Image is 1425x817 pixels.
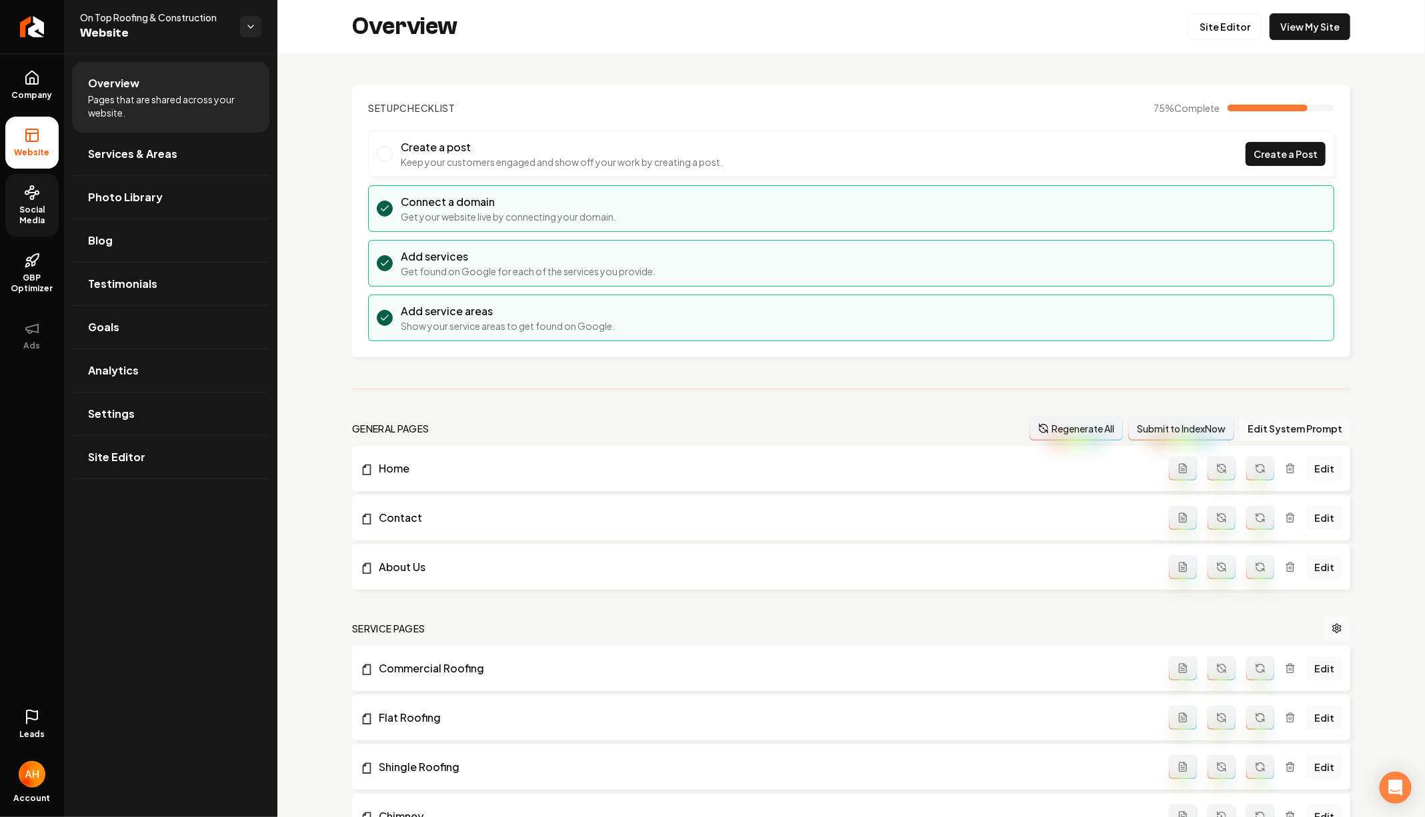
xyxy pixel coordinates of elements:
[1169,755,1197,779] button: Add admin page prompt
[360,559,1169,575] a: About Us
[360,660,1169,676] a: Commercial Roofing
[5,273,59,294] span: GBP Optimizer
[401,265,655,278] p: Get found on Google for each of the services you provide.
[80,24,229,43] span: Website
[360,710,1169,726] a: Flat Roofing
[7,90,58,101] span: Company
[88,146,177,162] span: Services & Areas
[88,406,135,422] span: Settings
[72,306,269,349] a: Goals
[360,460,1169,476] a: Home
[14,793,51,804] span: Account
[1169,456,1197,480] button: Add admin page prompt
[1380,772,1412,804] div: Open Intercom Messenger
[5,205,59,226] span: Social Media
[1306,656,1342,680] a: Edit
[80,11,229,24] span: On Top Roofing & Construction
[20,16,45,37] img: Rebolt Logo
[352,422,429,435] h2: general pages
[368,102,400,114] span: Setup
[1169,706,1197,730] button: Add admin page prompt
[1254,147,1318,161] span: Create a Post
[88,363,139,379] span: Analytics
[1128,416,1234,440] button: Submit to IndexNow
[1169,656,1197,680] button: Add admin page prompt
[401,249,655,265] h3: Add services
[1306,755,1342,779] a: Edit
[1188,13,1262,40] a: Site Editor
[1169,555,1197,579] button: Add admin page prompt
[1154,101,1220,115] span: 75 %
[352,622,425,635] h2: Service Pages
[72,393,269,435] a: Settings
[1270,13,1350,40] a: View My Site
[1306,456,1342,480] a: Edit
[5,310,59,362] button: Ads
[1174,102,1220,114] span: Complete
[88,233,113,249] span: Blog
[5,242,59,305] a: GBP Optimizer
[72,263,269,305] a: Testimonials
[1306,555,1342,579] a: Edit
[368,101,455,115] h2: Checklist
[72,219,269,262] a: Blog
[9,147,55,158] span: Website
[88,276,157,292] span: Testimonials
[72,176,269,219] a: Photo Library
[401,155,723,169] p: Keep your customers engaged and show off your work by creating a post.
[401,210,616,223] p: Get your website live by connecting your domain.
[1169,506,1197,530] button: Add admin page prompt
[401,194,616,210] h3: Connect a domain
[88,93,253,119] span: Pages that are shared across your website.
[88,319,119,335] span: Goals
[352,13,457,40] h2: Overview
[72,349,269,392] a: Analytics
[88,189,163,205] span: Photo Library
[19,761,45,788] img: Anthony Hurgoi
[19,341,46,351] span: Ads
[401,303,615,319] h3: Add service areas
[401,319,615,333] p: Show your service areas to get found on Google.
[88,75,139,91] span: Overview
[1246,142,1326,166] a: Create a Post
[1030,416,1123,440] button: Regenerate All
[19,729,45,740] span: Leads
[72,436,269,478] a: Site Editor
[5,59,59,111] a: Company
[88,449,145,465] span: Site Editor
[1240,416,1350,440] button: Edit System Prompt
[1306,506,1342,530] a: Edit
[5,698,59,750] a: Leads
[360,759,1169,775] a: Shingle Roofing
[72,133,269,175] a: Services & Areas
[1306,706,1342,730] a: Edit
[360,510,1169,526] a: Contact
[5,174,59,237] a: Social Media
[401,139,723,155] h3: Create a post
[19,756,45,788] button: Open user button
